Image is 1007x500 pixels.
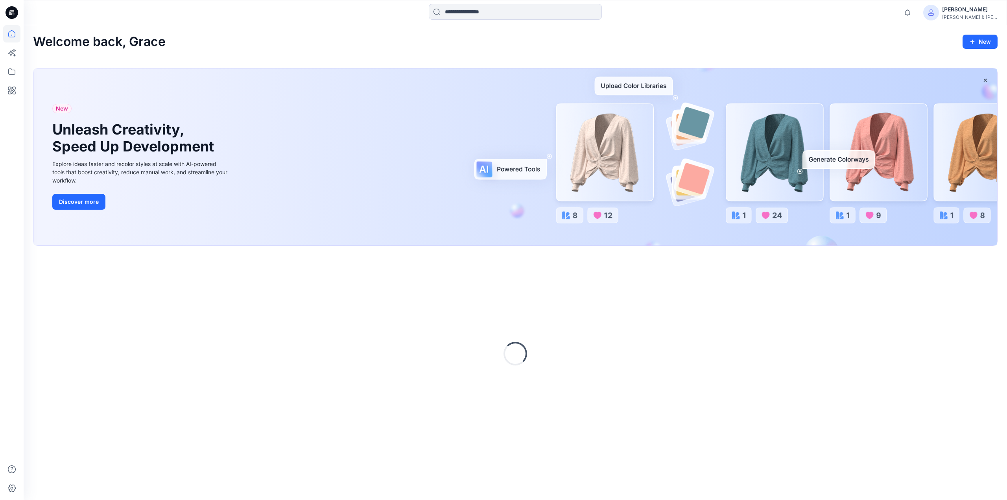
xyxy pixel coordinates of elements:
[942,5,997,14] div: [PERSON_NAME]
[52,160,229,185] div: Explore ideas faster and recolor styles at scale with AI-powered tools that boost creativity, red...
[52,121,218,155] h1: Unleash Creativity, Speed Up Development
[942,14,997,20] div: [PERSON_NAME] & [PERSON_NAME]
[33,35,166,49] h2: Welcome back, Grace
[928,9,934,16] svg: avatar
[52,194,105,210] button: Discover more
[963,35,998,49] button: New
[52,194,229,210] a: Discover more
[56,104,68,113] span: New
